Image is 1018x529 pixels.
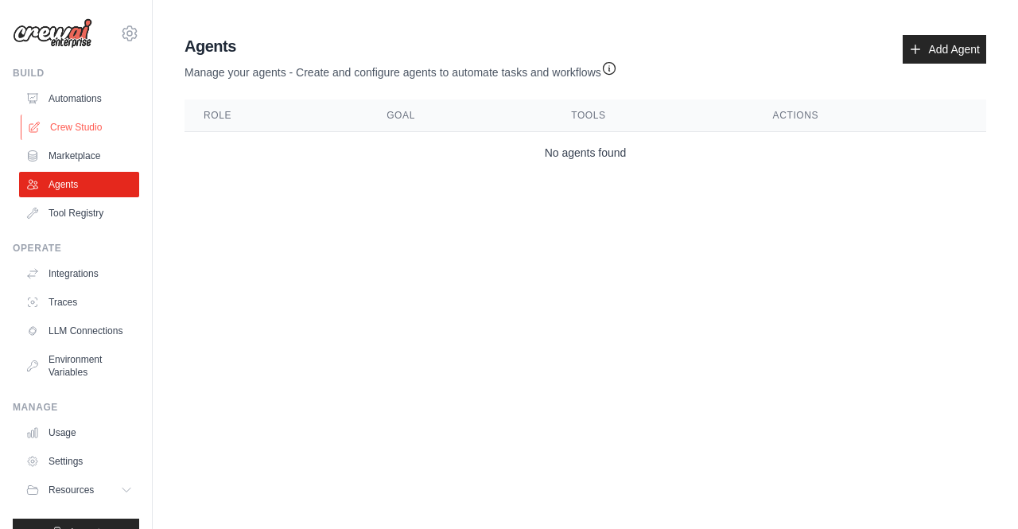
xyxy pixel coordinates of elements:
[19,318,139,344] a: LLM Connections
[185,57,617,80] p: Manage your agents - Create and configure agents to automate tasks and workflows
[367,99,552,132] th: Goal
[19,477,139,503] button: Resources
[19,449,139,474] a: Settings
[13,18,92,49] img: Logo
[185,99,367,132] th: Role
[13,401,139,414] div: Manage
[49,484,94,496] span: Resources
[19,347,139,385] a: Environment Variables
[19,172,139,197] a: Agents
[552,99,753,132] th: Tools
[19,143,139,169] a: Marketplace
[185,35,617,57] h2: Agents
[21,115,141,140] a: Crew Studio
[19,290,139,315] a: Traces
[19,261,139,286] a: Integrations
[19,200,139,226] a: Tool Registry
[903,35,986,64] a: Add Agent
[754,99,986,132] th: Actions
[13,242,139,255] div: Operate
[19,420,139,445] a: Usage
[13,67,139,80] div: Build
[185,132,986,174] td: No agents found
[19,86,139,111] a: Automations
